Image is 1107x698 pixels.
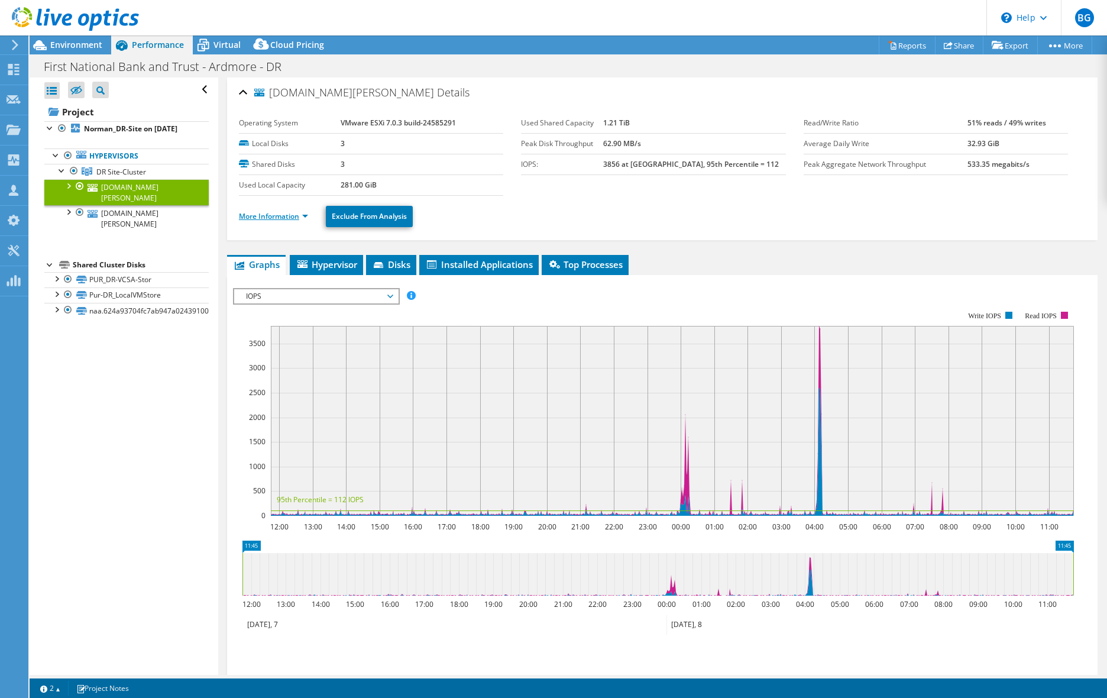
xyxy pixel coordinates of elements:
text: 13:00 [303,522,322,532]
a: Pur-DR_LocalVMStore [44,287,209,303]
a: Project [44,102,209,121]
text: 05:00 [839,522,857,532]
div: Shared Cluster Disks [73,258,209,272]
text: 19:00 [484,599,502,609]
text: 20:00 [519,599,537,609]
span: Virtual [213,39,241,50]
span: [DOMAIN_NAME][PERSON_NAME] [254,87,434,99]
text: 01:00 [705,522,723,532]
text: 13:00 [276,599,294,609]
text: 10:00 [1004,599,1022,609]
text: 3000 [249,363,266,373]
text: 12:00 [270,522,288,532]
text: 1000 [249,461,266,471]
label: Local Disks [239,138,341,150]
text: 09:00 [972,522,991,532]
text: 500 [253,486,266,496]
span: Performance [132,39,184,50]
span: Installed Applications [425,258,533,270]
span: Top Processes [548,258,623,270]
text: 17:00 [415,599,433,609]
text: 18:00 [449,599,468,609]
b: 281.00 GiB [341,180,377,190]
text: 11:00 [1040,522,1058,532]
text: 22:00 [588,599,606,609]
b: 3 [341,138,345,148]
text: 20:00 [538,522,556,532]
span: IOPS [240,289,392,303]
text: 14:00 [336,522,355,532]
a: Norman_DR-Site on [DATE] [44,121,209,137]
a: Hypervisors [44,148,209,164]
b: VMware ESXi 7.0.3 build-24585291 [341,118,456,128]
text: 21:00 [571,522,589,532]
a: 2 [32,681,69,696]
text: 07:00 [899,599,918,609]
text: 03:00 [772,522,790,532]
text: 21:00 [553,599,572,609]
text: 10:00 [1006,522,1024,532]
b: 3 [341,159,345,169]
text: 19:00 [504,522,522,532]
text: 16:00 [380,599,399,609]
label: Operating System [239,117,341,129]
label: Peak Aggregate Network Throughput [804,159,967,170]
text: 0 [261,510,266,521]
text: 95th Percentile = 112 IOPS [277,495,364,505]
span: Environment [50,39,102,50]
text: 03:00 [761,599,779,609]
label: Read/Write Ratio [804,117,967,129]
label: IOPS: [521,159,603,170]
a: Share [935,36,983,54]
text: 3500 [249,338,266,348]
text: 09:00 [969,599,987,609]
span: Details [437,85,470,99]
span: Hypervisor [296,258,357,270]
text: 04:00 [795,599,814,609]
b: 51% reads / 49% writes [967,118,1046,128]
text: Read IOPS [1025,312,1057,320]
text: 1500 [249,437,266,447]
text: 01:00 [692,599,710,609]
a: Reports [879,36,936,54]
text: 23:00 [638,522,656,532]
b: Norman_DR-Site on [DATE] [84,124,177,134]
text: 15:00 [370,522,389,532]
b: 3856 at [GEOGRAPHIC_DATA], 95th Percentile = 112 [603,159,779,169]
svg: \n [1001,12,1012,23]
span: Disks [372,258,410,270]
text: 02:00 [738,522,756,532]
text: 06:00 [872,522,891,532]
a: More [1037,36,1092,54]
label: Used Local Capacity [239,179,341,191]
span: Cloud Pricing [270,39,324,50]
label: Shared Disks [239,159,341,170]
text: 15:00 [345,599,364,609]
a: More Information [239,211,308,221]
label: Average Daily Write [804,138,967,150]
text: 12:00 [242,599,260,609]
h1: First National Bank and Trust - Ardmore - DR [38,60,300,73]
text: 05:00 [830,599,849,609]
text: 06:00 [865,599,883,609]
a: [DOMAIN_NAME][PERSON_NAME] [44,179,209,205]
text: 16:00 [403,522,422,532]
text: 02:00 [726,599,745,609]
b: 32.93 GiB [967,138,999,148]
span: Graphs [233,258,280,270]
span: DR Site-Cluster [96,167,146,177]
text: 11:00 [1038,599,1056,609]
text: 00:00 [671,522,690,532]
text: 2000 [249,412,266,422]
a: PUR_DR-VCSA-Stor [44,272,209,287]
a: [DOMAIN_NAME][PERSON_NAME] [44,205,209,231]
text: 23:00 [623,599,641,609]
text: 17:00 [437,522,455,532]
b: 533.35 megabits/s [967,159,1030,169]
a: Exclude From Analysis [326,206,413,227]
a: Project Notes [68,681,137,696]
span: BG [1075,8,1094,27]
a: naa.624a93704fc7ab947a0243910001391c [44,303,209,318]
b: 62.90 MB/s [603,138,641,148]
text: 08:00 [939,522,957,532]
